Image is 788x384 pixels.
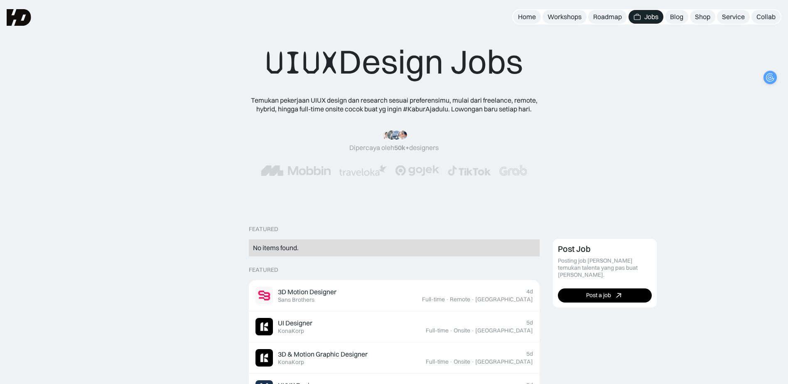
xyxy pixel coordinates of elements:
[249,311,540,342] a: Job ImageUI DesignerKonaKorp5dFull-time·Onsite·[GEOGRAPHIC_DATA]
[449,327,453,334] div: ·
[628,10,663,24] a: Jobs
[670,12,683,21] div: Blog
[475,358,533,365] div: [GEOGRAPHIC_DATA]
[426,358,449,365] div: Full-time
[526,288,533,295] div: 4d
[722,12,745,21] div: Service
[249,342,540,374] a: Job Image3D & Motion Graphic DesignerKonaKorp5dFull-time·Onsite·[GEOGRAPHIC_DATA]
[558,288,652,303] a: Post a job
[588,10,627,24] a: Roadmap
[446,296,449,303] div: ·
[526,350,533,357] div: 5d
[278,359,304,366] div: KonaKorp
[471,327,474,334] div: ·
[547,12,582,21] div: Workshops
[454,358,470,365] div: Onsite
[255,318,273,335] img: Job Image
[278,319,312,327] div: UI Designer
[450,296,470,303] div: Remote
[245,96,544,113] div: Temukan pekerjaan UIUX design dan research sesuai preferensimu, mulai dari freelance, remote, hyb...
[253,244,535,252] div: No items found.
[255,287,273,304] img: Job Image
[454,327,470,334] div: Onsite
[249,280,540,311] a: Job Image3D Motion DesignerSans Brothers4dFull-time·Remote·[GEOGRAPHIC_DATA]
[695,12,710,21] div: Shop
[475,296,533,303] div: [GEOGRAPHIC_DATA]
[349,143,439,152] div: Dipercaya oleh designers
[249,226,278,233] div: Featured
[526,319,533,326] div: 5d
[278,296,314,303] div: Sans Brothers
[593,12,622,21] div: Roadmap
[644,12,658,21] div: Jobs
[471,296,474,303] div: ·
[751,10,781,24] a: Collab
[278,350,368,359] div: 3D & Motion Graphic Designer
[471,358,474,365] div: ·
[717,10,750,24] a: Service
[586,292,611,299] div: Post a job
[665,10,688,24] a: Blog
[255,349,273,367] img: Job Image
[265,42,523,83] div: Design Jobs
[449,358,453,365] div: ·
[558,257,652,278] div: Posting job [PERSON_NAME] temukan talenta yang pas buat [PERSON_NAME].
[543,10,587,24] a: Workshops
[518,12,536,21] div: Home
[394,143,409,152] span: 50k+
[756,12,776,21] div: Collab
[690,10,715,24] a: Shop
[558,244,591,254] div: Post Job
[426,327,449,334] div: Full-time
[278,288,336,296] div: 3D Motion Designer
[422,296,445,303] div: Full-time
[513,10,541,24] a: Home
[265,43,339,83] span: UIUX
[278,327,304,335] div: KonaKorp
[475,327,533,334] div: [GEOGRAPHIC_DATA]
[249,266,278,273] div: Featured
